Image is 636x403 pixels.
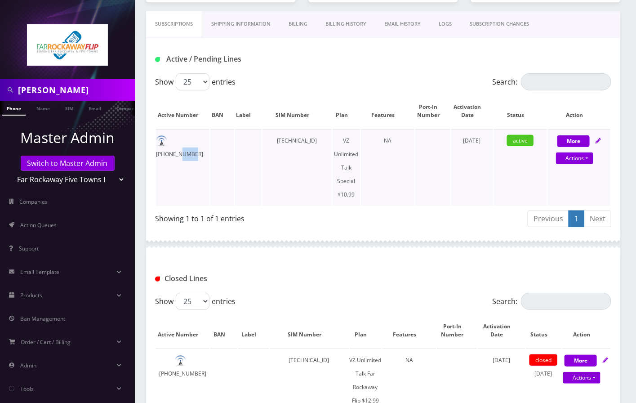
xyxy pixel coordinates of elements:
[155,277,160,282] img: Closed Lines
[155,274,298,283] h1: Closed Lines
[350,313,382,348] th: Plan: activate to sort column ascending
[21,338,71,346] span: Order / Cart / Billing
[262,94,332,128] th: SIM Number: activate to sort column ascending
[361,94,414,128] th: Features: activate to sort column ascending
[155,57,160,62] img: Active / Pending Lines
[20,362,36,369] span: Admin
[156,94,209,128] th: Active Number: activate to sort column ascending
[156,129,209,206] td: [PHONE_NUMBER]
[478,313,525,348] th: Activation Date: activate to sort column ascending
[375,11,430,37] a: EMAIL HISTORY
[382,313,436,348] th: Features: activate to sort column ascending
[84,101,106,115] a: Email
[507,135,534,146] span: active
[492,293,611,310] label: Search:
[112,101,142,115] a: Company
[333,94,360,128] th: Plan: activate to sort column ascending
[557,135,590,147] button: More
[238,313,269,348] th: Label: activate to sort column ascending
[20,385,34,393] span: Tools
[270,313,349,348] th: SIM Number: activate to sort column ascending
[155,293,236,310] label: Show entries
[155,73,236,90] label: Show entries
[20,268,59,276] span: Email Template
[565,355,597,367] button: More
[61,101,78,115] a: SIM
[521,293,611,310] input: Search:
[32,101,54,115] a: Name
[563,372,600,384] a: Actions
[20,198,48,206] span: Companies
[562,313,610,348] th: Action : activate to sort column ascending
[2,101,26,116] a: Phone
[18,81,133,99] input: Search in Company
[361,129,414,206] td: NA
[584,210,611,227] a: Next
[529,354,557,366] span: closed
[333,129,360,206] td: VZ Unlimited Talk Special $10.99
[430,11,461,37] a: LOGS
[27,24,108,66] img: Far Rockaway Five Towns Flip
[556,152,593,164] a: Actions
[176,293,209,310] select: Showentries
[437,313,477,348] th: Port-In Number: activate to sort column ascending
[20,291,42,299] span: Products
[156,313,209,348] th: Active Number: activate to sort column descending
[20,221,57,229] span: Action Queues
[176,73,209,90] select: Showentries
[526,313,561,348] th: Status: activate to sort column ascending
[262,129,332,206] td: [TECHNICAL_ID]
[155,55,298,63] h1: Active / Pending Lines
[146,11,202,37] a: Subscriptions
[210,313,237,348] th: BAN: activate to sort column ascending
[155,210,377,224] div: Showing 1 to 1 of 1 entries
[20,315,65,322] span: Ban Management
[548,94,610,128] th: Action: activate to sort column ascending
[19,245,39,252] span: Support
[316,11,375,37] a: Billing History
[493,356,510,364] span: [DATE]
[202,11,280,37] a: Shipping Information
[461,11,538,37] a: SUBSCRIPTION CHANGES
[175,355,186,367] img: default.png
[21,156,115,171] a: Switch to Master Admin
[210,94,234,128] th: BAN: activate to sort column ascending
[280,11,316,37] a: Billing
[235,94,262,128] th: Label: activate to sort column ascending
[463,137,481,144] span: [DATE]
[415,94,450,128] th: Port-In Number: activate to sort column ascending
[492,73,611,90] label: Search:
[451,94,493,128] th: Activation Date: activate to sort column ascending
[528,210,569,227] a: Previous
[156,135,167,147] img: default.png
[494,94,547,128] th: Status: activate to sort column ascending
[569,210,584,227] a: 1
[521,73,611,90] input: Search:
